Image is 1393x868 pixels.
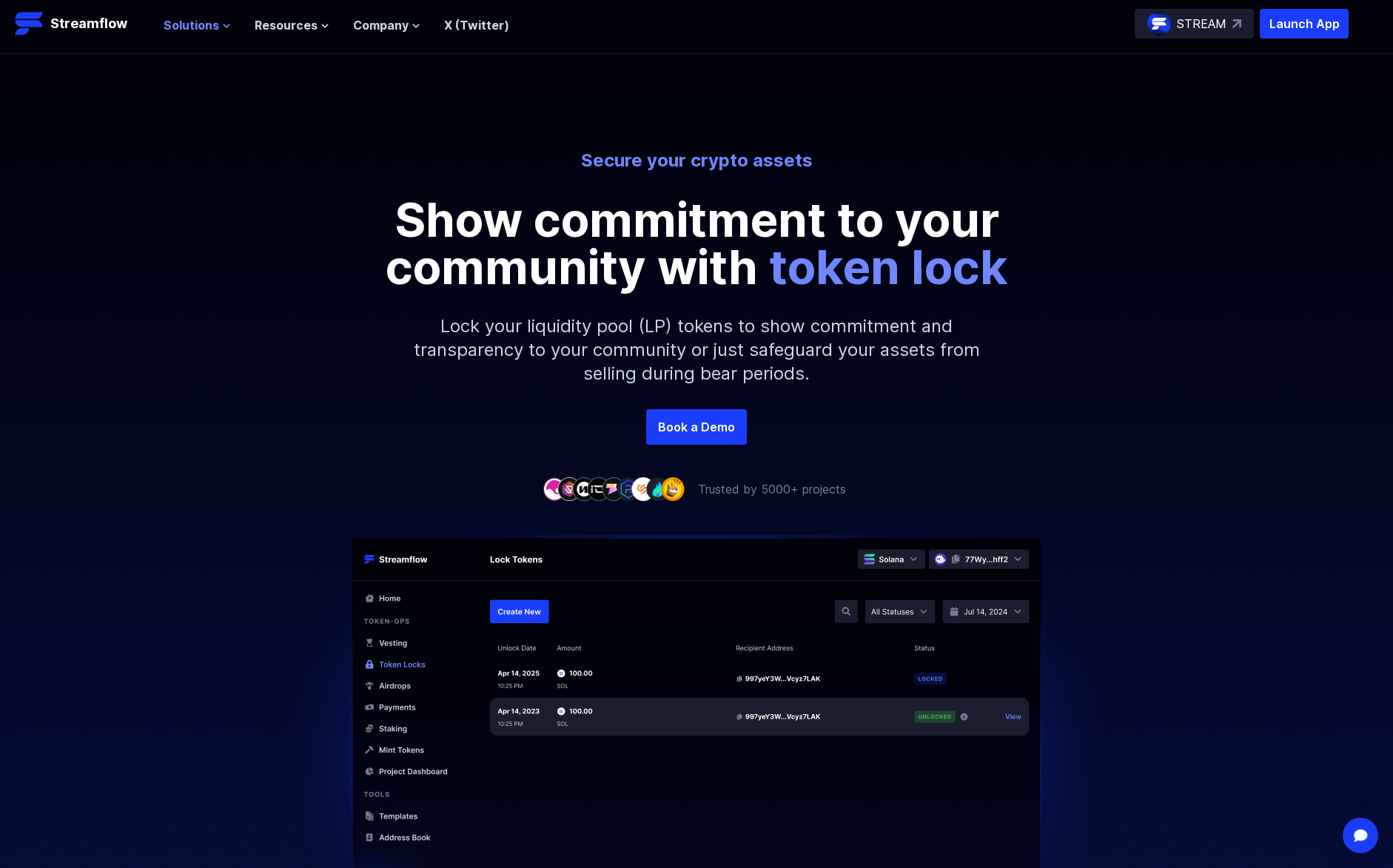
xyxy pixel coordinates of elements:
button: Solutions [164,16,231,34]
a: Streamflow [15,9,149,38]
img: company-1 [543,477,566,500]
span: token lock [769,238,1008,295]
img: company-7 [631,477,655,500]
span: Company [353,16,409,34]
img: company-2 [557,477,581,500]
button: Company [353,16,420,34]
span: Solutions [164,16,219,34]
p: Show commitment to your community with [363,196,1030,291]
div: Open Intercom Messenger [1343,818,1378,853]
button: Launch App [1260,9,1349,38]
img: company-9 [661,477,685,500]
img: Streamflow Logo [15,9,44,38]
p: Secure your crypto assets [286,149,1107,172]
p: Lock your liquidity pool (LP) tokens to show commitment and transparency to your community or jus... [378,291,1015,409]
img: company-6 [617,477,640,500]
p: Streamflow [50,13,127,34]
img: streamflow-logo-circle.png [1147,12,1171,36]
a: Book a Demo [646,409,747,445]
img: company-5 [602,477,625,500]
span: Resources [255,16,318,34]
img: company-8 [646,477,670,500]
a: STREAM [1135,9,1254,38]
p: Trusted by 5000+ projects [698,480,846,498]
img: top-right-arrow.svg [1232,19,1241,28]
button: Resources [255,16,329,34]
img: company-4 [587,477,611,500]
a: X (Twitter) [444,18,509,33]
img: company-3 [572,477,596,500]
p: STREAM [1177,15,1226,33]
